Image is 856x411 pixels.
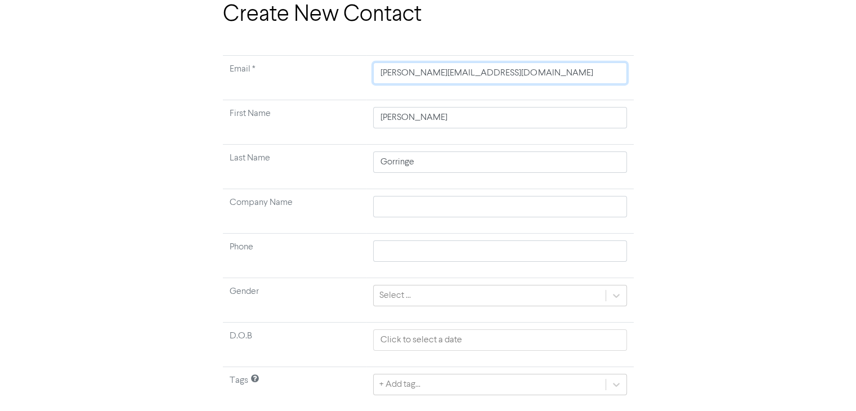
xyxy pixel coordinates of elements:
div: + Add tag... [379,378,420,391]
input: Click to select a date [373,329,626,351]
td: D.O.B [223,323,367,367]
h1: Create New Contact [223,1,634,28]
td: Gender [223,278,367,323]
td: Phone [223,234,367,278]
td: First Name [223,100,367,145]
iframe: Chat Widget [800,357,856,411]
td: Required [223,56,367,100]
td: Last Name [223,145,367,189]
div: Select ... [379,289,411,302]
td: Company Name [223,189,367,234]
